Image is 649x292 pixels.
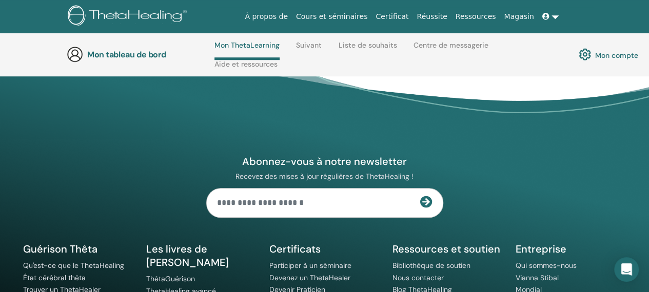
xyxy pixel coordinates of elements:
[235,172,414,181] font: Recevez des mises à jour régulières de ThetaHealing !
[68,5,190,28] img: logo.png
[371,7,412,26] a: Certificat
[414,41,488,57] a: Centre de messagerie
[504,12,534,20] font: Magasin
[214,60,278,76] a: Aide et ressources
[269,261,351,270] a: Participer à un séminaire
[241,7,292,26] a: À propos de
[146,242,229,269] font: Les livres de [PERSON_NAME]
[296,41,322,57] a: Suivant
[23,261,124,270] a: Qu'est-ce que le ThetaHealing
[296,40,322,50] font: Suivant
[376,12,408,20] font: Certificat
[269,273,350,282] a: Devenez un ThetaHealer
[500,7,538,26] a: Magasin
[214,59,278,69] font: Aide et ressources
[451,7,500,26] a: Ressources
[87,49,166,60] font: Mon tableau de bord
[516,273,559,282] a: Vianna Stibal
[339,40,397,50] font: Liste de souhaits
[414,40,488,50] font: Centre de messagerie
[417,12,447,20] font: Réussite
[456,12,496,20] font: Ressources
[23,273,86,282] a: État cérébral thêta
[146,274,195,283] a: ThêtaGuérison
[67,46,83,62] img: generic-user-icon.jpg
[392,273,444,282] a: Nous contacter
[339,41,397,57] a: Liste de souhaits
[214,41,280,60] a: Mon ThetaLearning
[269,242,321,256] font: Certificats
[392,242,500,256] font: Ressources et soutien
[296,12,367,20] font: Cours et séminaires
[412,7,451,26] a: Réussite
[595,50,638,59] font: Mon compte
[516,261,577,270] a: Qui sommes-nous
[242,155,407,168] font: Abonnez-vous à notre newsletter
[292,7,371,26] a: Cours et séminaires
[516,242,566,256] font: Entreprise
[392,261,470,270] a: Bibliothèque de soutien
[579,46,638,63] a: Mon compte
[614,257,639,282] div: Ouvrir Intercom Messenger
[245,12,288,20] font: À propos de
[23,242,97,256] font: Guérison Thêta
[214,40,280,50] font: Mon ThetaLearning
[579,46,591,63] img: cog.svg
